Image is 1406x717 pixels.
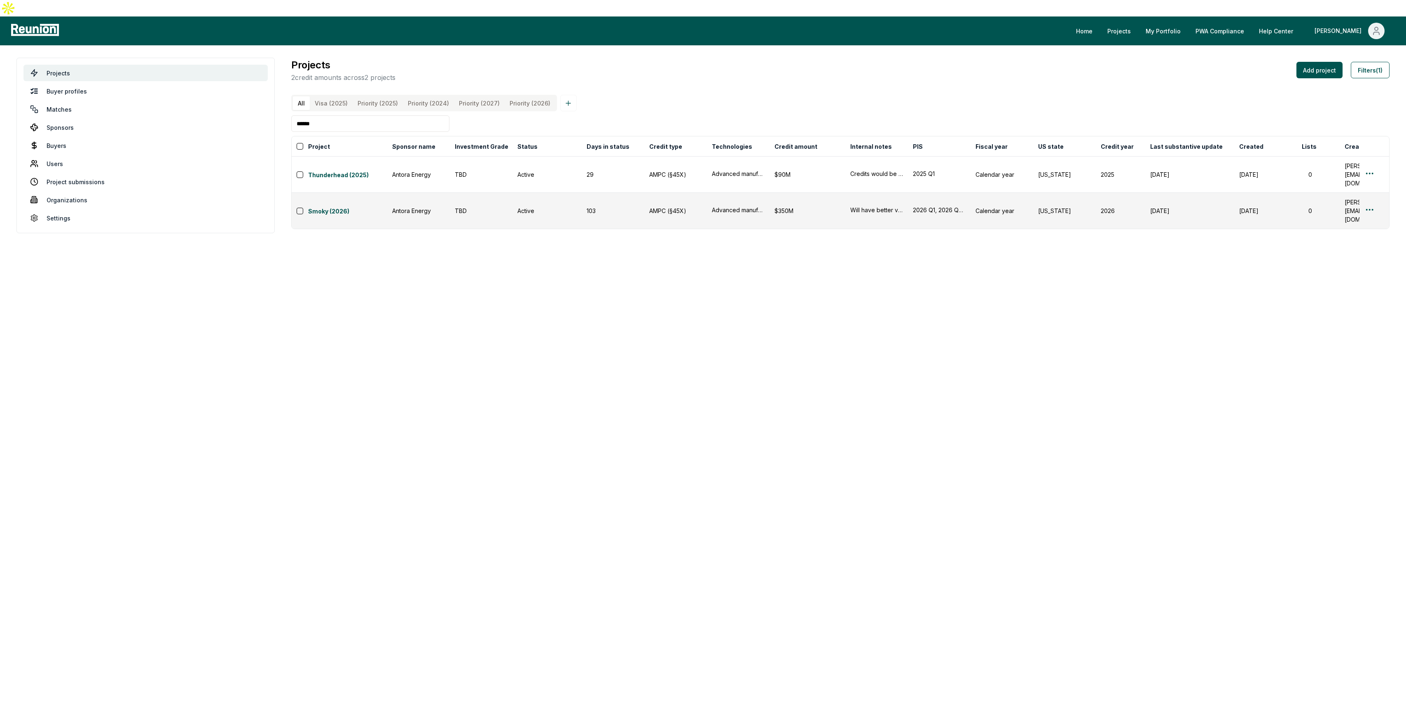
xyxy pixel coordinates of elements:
button: Credit type [648,138,684,155]
div: AMPC (§45X) [649,170,702,179]
button: Advanced manufacturing [712,206,765,214]
a: Matches [23,101,268,117]
button: Investment Grade [453,138,510,155]
button: All [293,96,310,110]
button: Technologies [710,138,754,155]
a: Buyer profiles [23,83,268,99]
nav: Main [1069,23,1398,39]
button: Thunderhead (2025) [308,169,387,180]
button: PIS [911,138,924,155]
div: [PERSON_NAME] [1315,23,1365,39]
a: Project submissions [23,173,268,190]
button: Credits would be from Q3 and Q4 and are expected to total $75-$100M. $5-10M remaining from the fu... [850,169,903,178]
a: Sponsors [23,119,268,136]
a: PWA Compliance [1189,23,1251,39]
button: Lists [1300,138,1318,155]
h3: Projects [291,58,395,73]
button: 2026 Q1, 2026 Q2, 2026 Q3, 2026 Q4 [913,206,966,214]
button: Credit amount [773,138,819,155]
a: Projects [23,65,268,81]
div: Antora Energy [392,206,445,215]
button: 2025 Q1 [913,169,966,178]
div: 29 [587,170,639,179]
p: 2 credit amounts across 2 projects [291,73,395,82]
div: [US_STATE] [1038,206,1091,215]
a: Home [1069,23,1099,39]
a: My Portfolio [1139,23,1187,39]
div: [US_STATE] [1038,170,1091,179]
div: $90M [774,170,840,179]
button: Project [306,138,332,155]
div: [DATE] [1150,170,1229,179]
span: 0 [1302,207,1319,214]
div: [DATE] [1239,170,1292,179]
button: Priority (2024) [403,96,454,110]
button: Will have better visibility on monthly variation of 2026 credit volumes at the end of 2025, but f... [850,206,903,214]
a: Smoky (2026) [308,207,387,217]
a: Projects [1101,23,1137,39]
button: Advanced manufacturing [712,169,765,178]
button: Filters(1) [1351,62,1390,78]
a: Help Center [1252,23,1300,39]
div: Calendar year [976,206,1028,215]
button: Created by [1343,138,1379,155]
a: Organizations [23,192,268,208]
button: US state [1036,138,1065,155]
button: Last substantive update [1149,138,1224,155]
button: Priority (2026) [505,96,555,110]
div: Active [517,170,577,179]
button: Priority (2027) [454,96,505,110]
button: Credit year [1099,138,1135,155]
button: Add project [1296,62,1343,78]
button: Days in status [585,138,631,155]
div: [DATE] [1150,206,1229,215]
div: TBD [455,206,508,215]
button: Fiscal year [974,138,1009,155]
button: [PERSON_NAME] [1308,23,1391,39]
div: 2025 [1101,170,1140,179]
div: [DATE] [1239,206,1292,215]
div: TBD [455,170,508,179]
div: Active [517,206,577,215]
div: [PERSON_NAME][EMAIL_ADDRESS][DOMAIN_NAME] [1345,162,1397,187]
div: Calendar year [976,170,1028,179]
div: Antora Energy [392,170,445,179]
div: AMPC (§45X) [649,206,702,215]
div: 2026 [1101,206,1140,215]
button: Priority (2025) [353,96,403,110]
div: 103 [587,206,639,215]
button: Internal notes [849,138,894,155]
span: 0 [1302,171,1319,178]
button: Status [516,138,539,155]
button: Sponsor name [391,138,437,155]
div: [PERSON_NAME][EMAIL_ADDRESS][DOMAIN_NAME] [1345,198,1397,224]
div: $350M [774,206,840,215]
button: Smoky (2026) [308,205,387,217]
a: Settings [23,210,268,226]
a: Buyers [23,137,268,154]
button: Visa (2025) [310,96,353,110]
button: Created [1238,138,1265,155]
a: Users [23,155,268,172]
a: Thunderhead (2025) [308,171,387,180]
